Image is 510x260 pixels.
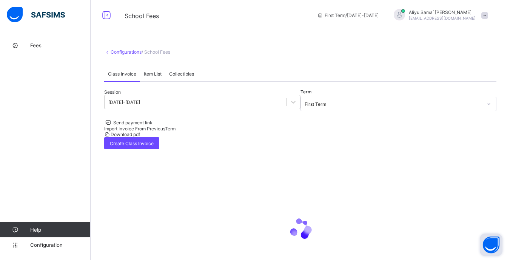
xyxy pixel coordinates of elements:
div: First Term [305,101,483,107]
span: Session [104,89,121,95]
span: session/term information [317,12,379,18]
img: safsims [7,7,65,23]
span: Fees [30,42,91,48]
span: School Fees [125,12,159,20]
span: Send payment link [112,120,153,125]
span: Item List [144,71,162,77]
span: [EMAIL_ADDRESS][DOMAIN_NAME] [409,16,476,20]
a: Configurations [111,49,142,55]
span: Class Invoice [108,71,136,77]
span: Collectibles [169,71,194,77]
span: Import Invoice From Previous Term [104,126,176,132]
button: Open asap [480,234,502,256]
span: Download pdf [111,132,140,137]
span: Configuration [30,242,90,248]
div: Aliyu Sama`ila [386,9,492,22]
span: / School Fees [142,49,170,55]
span: Create Class Invoice [110,141,154,146]
div: [DATE]-[DATE] [108,99,140,105]
span: Help [30,227,90,233]
span: Term [300,89,311,94]
span: Aliyu Sama`[PERSON_NAME] [409,9,476,15]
